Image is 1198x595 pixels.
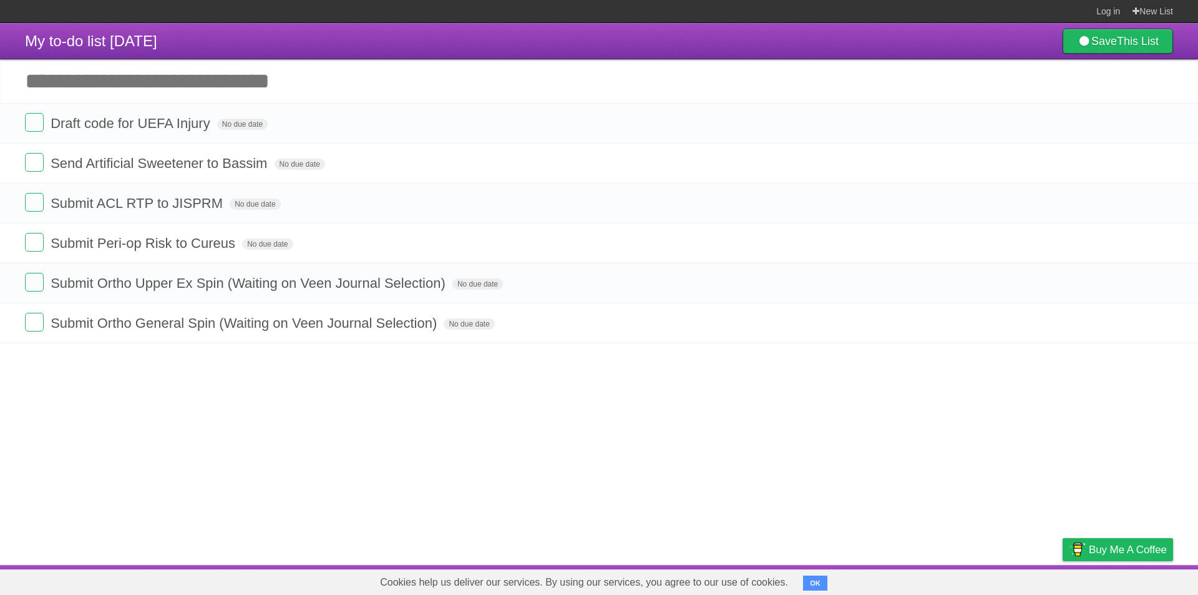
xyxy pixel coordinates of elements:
[1094,568,1173,592] a: Suggest a feature
[51,235,238,251] span: Submit Peri-op Risk to Cureus
[25,113,44,132] label: Done
[1046,568,1079,592] a: Privacy
[217,119,268,130] span: No due date
[803,576,827,591] button: OK
[25,313,44,332] label: Done
[242,238,293,250] span: No due date
[230,199,280,210] span: No due date
[51,315,440,331] span: Submit Ortho General Spin (Waiting on Veen Journal Selection)
[1117,35,1159,47] b: This List
[25,32,157,49] span: My to-do list [DATE]
[275,159,325,170] span: No due date
[1069,539,1086,560] img: Buy me a coffee
[1004,568,1031,592] a: Terms
[51,116,213,131] span: Draft code for UEFA Injury
[1089,539,1167,561] span: Buy me a coffee
[897,568,923,592] a: About
[444,318,494,330] span: No due date
[1063,29,1173,54] a: SaveThis List
[452,278,503,290] span: No due date
[368,570,801,595] span: Cookies help us deliver our services. By using our services, you agree to our use of cookies.
[938,568,988,592] a: Developers
[1063,538,1173,561] a: Buy me a coffee
[25,273,44,292] label: Done
[25,153,44,172] label: Done
[51,275,449,291] span: Submit Ortho Upper Ex Spin (Waiting on Veen Journal Selection)
[51,195,226,211] span: Submit ACL RTP to JISPRM
[51,155,270,171] span: Send Artificial Sweetener to Bassim
[25,233,44,252] label: Done
[25,193,44,212] label: Done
